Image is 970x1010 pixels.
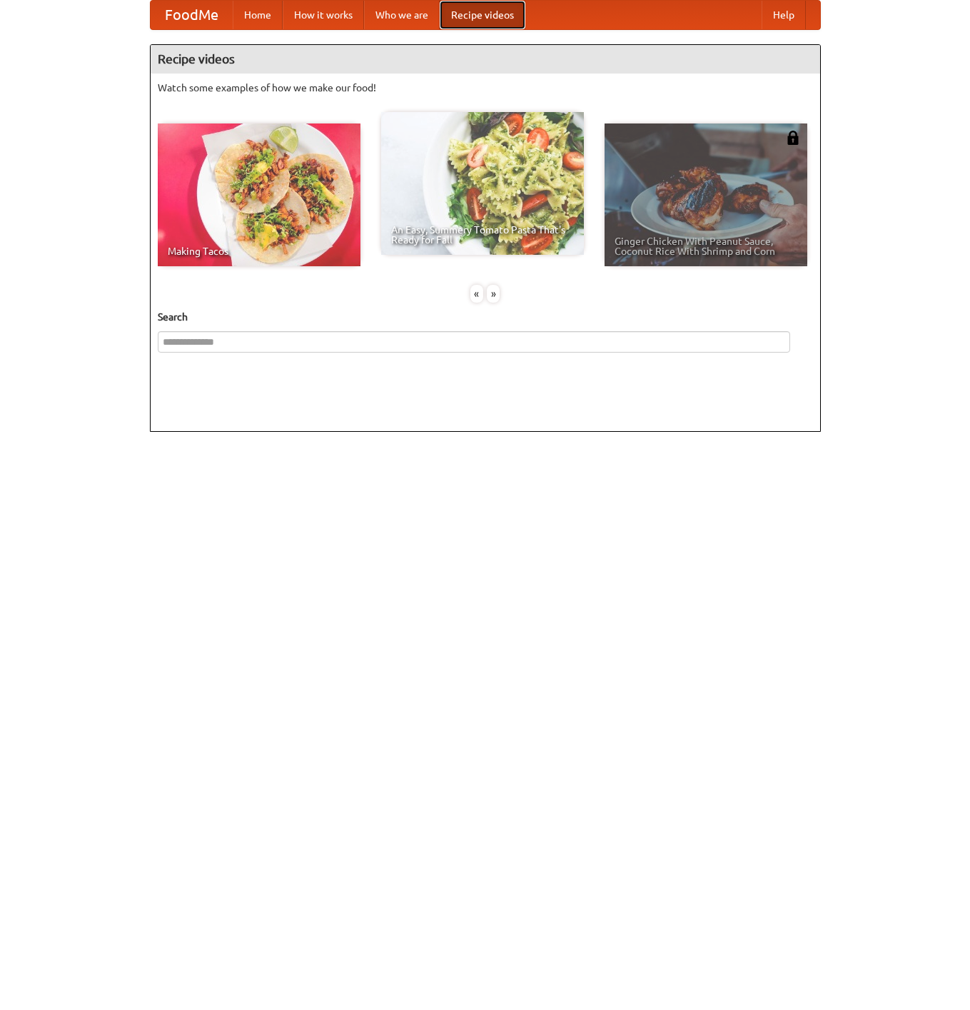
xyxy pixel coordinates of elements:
h4: Recipe videos [151,45,820,74]
div: » [487,285,500,303]
a: Home [233,1,283,29]
a: Making Tacos [158,123,360,266]
span: An Easy, Summery Tomato Pasta That's Ready for Fall [391,225,574,245]
a: Who we are [364,1,440,29]
a: How it works [283,1,364,29]
a: Recipe videos [440,1,525,29]
span: Making Tacos [168,246,350,256]
div: « [470,285,483,303]
a: An Easy, Summery Tomato Pasta That's Ready for Fall [381,112,584,255]
img: 483408.png [786,131,800,145]
a: Help [762,1,806,29]
p: Watch some examples of how we make our food! [158,81,813,95]
a: FoodMe [151,1,233,29]
h5: Search [158,310,813,324]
